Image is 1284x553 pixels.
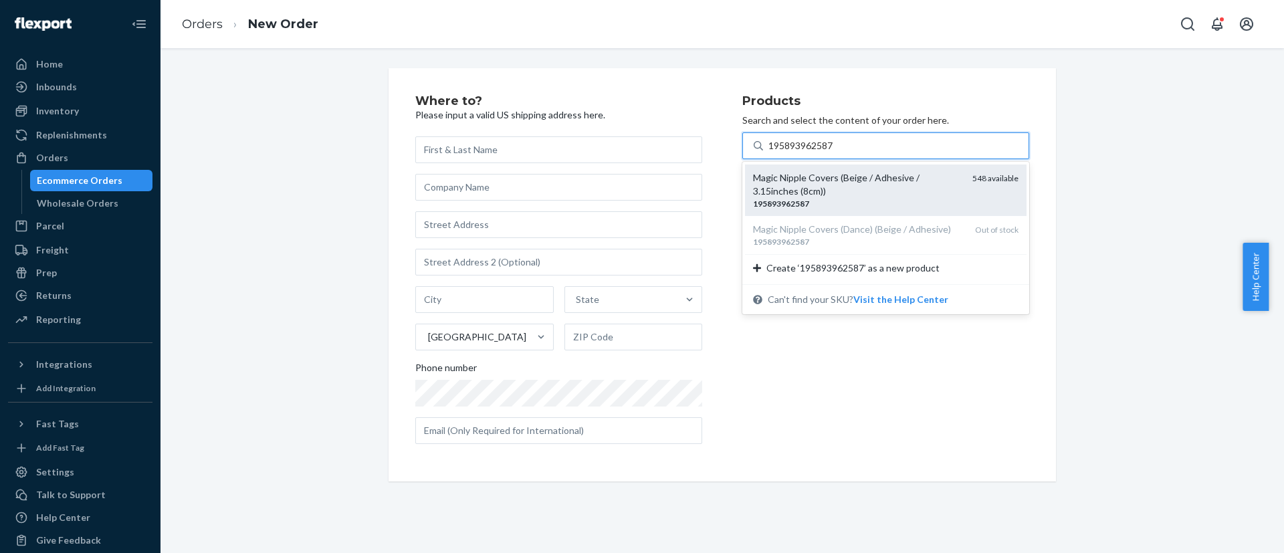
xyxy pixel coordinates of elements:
[8,309,152,330] a: Reporting
[8,147,152,169] a: Orders
[8,124,152,146] a: Replenishments
[8,440,152,456] a: Add Fast Tag
[36,80,77,94] div: Inbounds
[36,534,101,547] div: Give Feedback
[8,53,152,75] a: Home
[8,215,152,237] a: Parcel
[742,114,1029,127] p: Search and select the content of your order here.
[564,324,703,350] input: ZIP Code
[37,197,118,210] div: Wholesale Orders
[36,313,81,326] div: Reporting
[8,100,152,122] a: Inventory
[36,358,92,371] div: Integrations
[8,413,152,435] button: Fast Tags
[126,11,152,37] button: Close Navigation
[415,211,702,238] input: Street Address
[415,136,702,163] input: First & Last Name
[415,95,702,108] h2: Where to?
[171,5,329,44] ol: breadcrumbs
[15,17,72,31] img: Flexport logo
[415,286,554,313] input: City
[8,380,152,397] a: Add Integration
[36,58,63,71] div: Home
[428,330,526,344] div: [GEOGRAPHIC_DATA]
[753,171,962,198] div: Magic Nipple Covers (Beige / Adhesive / 3.15inches (8cm))
[753,237,809,247] em: 195893962587
[753,223,964,236] div: Magic Nipple Covers (Dance) (Beige / Adhesive)
[972,173,1019,183] span: 548 available
[36,266,57,280] div: Prep
[415,108,702,122] p: Please input a valid US shipping address here.
[415,361,477,380] span: Phone number
[182,17,223,31] a: Orders
[8,262,152,284] a: Prep
[753,199,809,209] em: 195893962587
[1174,11,1201,37] button: Open Search Box
[8,461,152,483] a: Settings
[8,507,152,528] a: Help Center
[36,151,68,164] div: Orders
[30,170,153,191] a: Ecommerce Orders
[36,382,96,394] div: Add Integration
[576,293,599,306] div: State
[427,330,428,344] input: [GEOGRAPHIC_DATA]
[36,128,107,142] div: Replenishments
[768,293,948,306] span: Can't find your SKU?
[8,239,152,261] a: Freight
[853,293,948,306] button: Magic Nipple Covers (Beige / Adhesive / 3.15inches (8cm))195893962587548 availableMagic Nipple Co...
[36,289,72,302] div: Returns
[8,484,152,506] a: Talk to Support
[36,511,90,524] div: Help Center
[36,243,69,257] div: Freight
[30,193,153,214] a: Wholesale Orders
[768,139,835,152] input: Magic Nipple Covers (Beige / Adhesive / 3.15inches (8cm))195893962587548 availableMagic Nipple Co...
[1243,243,1269,311] button: Help Center
[766,261,940,275] span: Create ‘195893962587’ as a new product
[975,225,1019,235] span: Out of stock
[248,17,318,31] a: New Order
[415,249,702,275] input: Street Address 2 (Optional)
[36,442,84,453] div: Add Fast Tag
[8,76,152,98] a: Inbounds
[415,417,702,444] input: Email (Only Required for International)
[36,488,106,502] div: Talk to Support
[36,417,79,431] div: Fast Tags
[415,174,702,201] input: Company Name
[8,285,152,306] a: Returns
[1204,11,1230,37] button: Open notifications
[742,95,1029,108] h2: Products
[36,104,79,118] div: Inventory
[37,174,122,187] div: Ecommerce Orders
[1233,11,1260,37] button: Open account menu
[36,465,74,479] div: Settings
[36,219,64,233] div: Parcel
[8,530,152,551] button: Give Feedback
[8,354,152,375] button: Integrations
